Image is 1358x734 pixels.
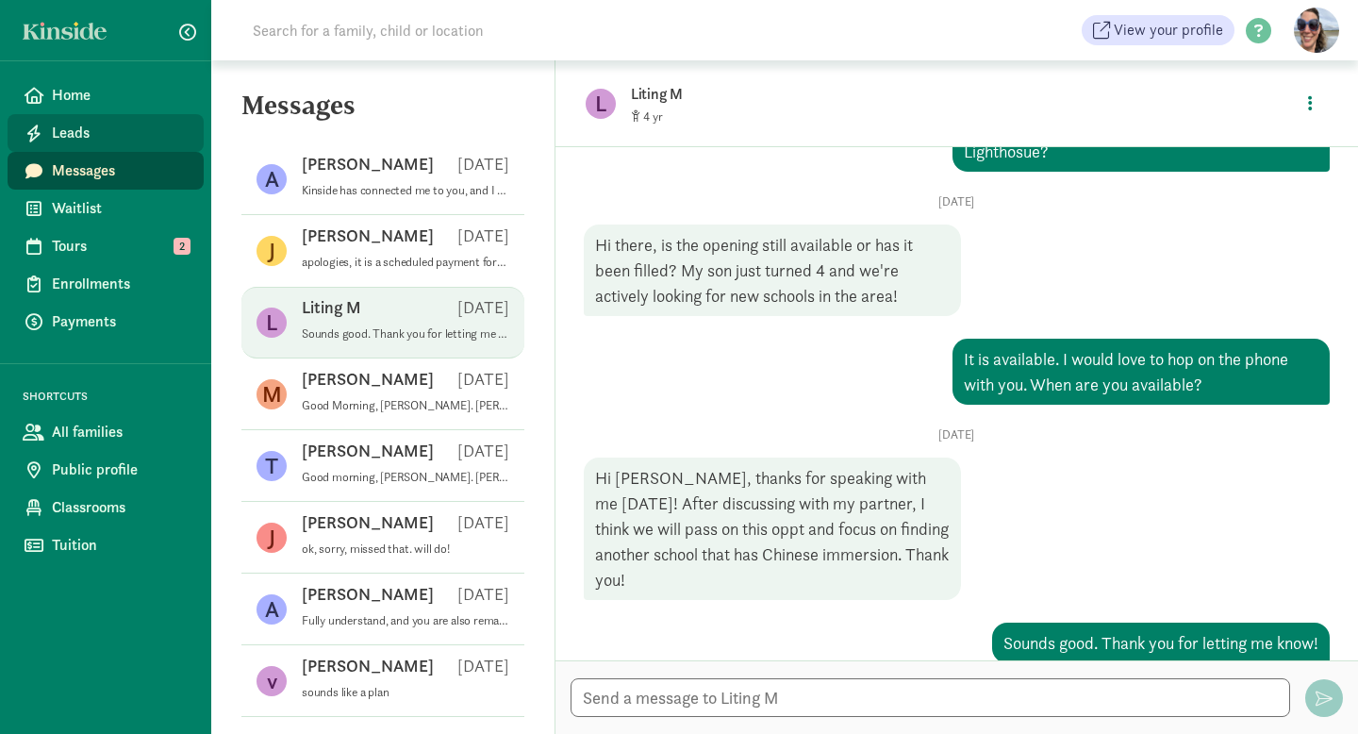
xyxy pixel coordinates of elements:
[8,114,204,152] a: Leads
[302,225,434,247] p: [PERSON_NAME]
[52,421,189,443] span: All families
[457,296,509,319] p: [DATE]
[302,613,509,628] p: Fully understand, and you are also remaining on the wait list. Sorry for the delayed reply. I was...
[257,379,287,409] figure: M
[584,225,961,316] div: Hi there, is the opening still available or has it been filled? My son just turned 4 and we're ac...
[8,303,204,341] a: Payments
[302,255,509,270] p: apologies, it is a scheduled payment for 9/2!
[584,427,1330,442] p: [DATE]
[302,583,434,606] p: [PERSON_NAME]
[8,265,204,303] a: Enrollments
[1082,15,1234,45] a: View your profile
[457,368,509,391] p: [DATE]
[8,451,204,489] a: Public profile
[302,511,434,534] p: [PERSON_NAME]
[8,76,204,114] a: Home
[52,84,189,107] span: Home
[8,489,204,526] a: Classrooms
[302,655,434,677] p: [PERSON_NAME]
[52,235,189,258] span: Tours
[586,89,616,119] figure: L
[302,368,434,391] p: [PERSON_NAME]
[302,326,509,342] p: Sounds good. Thank you for letting me know!
[257,164,287,194] figure: A
[241,11,770,49] input: Search for a family, child or location
[643,108,663,125] span: 4
[1114,19,1223,42] span: View your profile
[257,308,287,338] figure: L
[52,197,189,220] span: Waitlist
[952,339,1330,405] div: It is available. I would love to hop on the phone with you. When are you available?
[992,623,1330,663] div: Sounds good. Thank you for letting me know!
[52,310,189,333] span: Payments
[8,190,204,227] a: Waitlist
[52,273,189,295] span: Enrollments
[302,398,509,413] p: Good Morning, [PERSON_NAME]. [PERSON_NAME] has connected me to you, and I am curious if you are i...
[457,153,509,175] p: [DATE]
[52,496,189,519] span: Classrooms
[584,458,961,600] div: Hi [PERSON_NAME], thanks for speaking with me [DATE]! After discussing with my partner, I think w...
[302,296,361,319] p: Liting M
[302,470,509,485] p: Good morning, [PERSON_NAME]. [PERSON_NAME] has connected me to you, and I am curious if you would...
[584,194,1330,209] p: [DATE]
[52,122,189,144] span: Leads
[302,183,509,198] p: Kinside has connected me to you, and I am curious if you are interested in a Montessori education...
[52,534,189,557] span: Tuition
[302,153,434,175] p: [PERSON_NAME]
[8,413,204,451] a: All families
[302,542,509,557] p: ok, sorry, missed that. will do!
[52,159,189,182] span: Messages
[302,440,434,462] p: [PERSON_NAME]
[257,523,287,553] figure: J
[211,91,555,136] h5: Messages
[174,238,190,255] span: 2
[457,511,509,534] p: [DATE]
[52,459,189,481] span: Public profile
[457,655,509,677] p: [DATE]
[257,594,287,625] figure: A
[302,685,509,700] p: sounds like a plan
[457,225,509,247] p: [DATE]
[257,236,287,266] figure: J
[8,227,204,265] a: Tours 2
[457,440,509,462] p: [DATE]
[8,152,204,190] a: Messages
[631,81,1225,108] p: Liting M
[8,526,204,564] a: Tuition
[257,666,287,696] figure: v
[457,583,509,606] p: [DATE]
[257,451,287,481] figure: T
